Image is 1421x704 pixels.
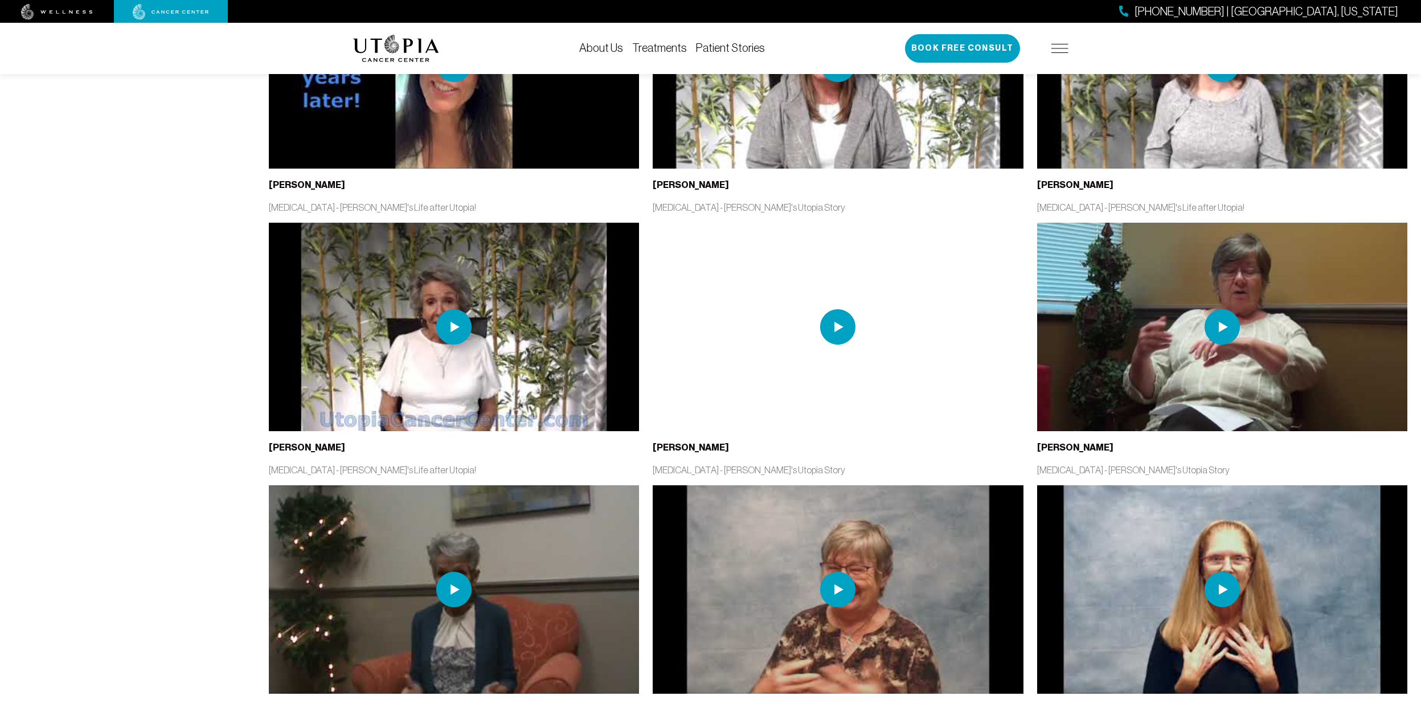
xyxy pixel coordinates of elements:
[653,442,729,453] b: [PERSON_NAME]
[353,35,439,62] img: logo
[905,34,1020,63] button: Book Free Consult
[1037,485,1407,694] img: thumbnail
[696,42,765,54] a: Patient Stories
[1051,44,1068,53] img: icon-hamburger
[133,4,209,20] img: cancer center
[653,464,1023,476] p: [MEDICAL_DATA] - [PERSON_NAME]'s Utopia Story
[1037,223,1407,431] img: thumbnail
[653,201,1023,214] p: [MEDICAL_DATA] - [PERSON_NAME]'s Utopia Story
[1135,3,1398,20] span: [PHONE_NUMBER] | [GEOGRAPHIC_DATA], [US_STATE]
[1037,442,1113,453] b: [PERSON_NAME]
[820,309,855,345] img: play icon
[653,223,1023,431] img: thumbnail
[820,572,855,607] img: play icon
[436,309,472,345] img: play icon
[269,201,639,214] p: [MEDICAL_DATA] - [PERSON_NAME]'s Life after Utopia!
[269,464,639,476] p: [MEDICAL_DATA] - [PERSON_NAME]'s Life after Utopia!
[632,42,687,54] a: Treatments
[269,485,639,694] img: thumbnail
[1037,179,1113,190] b: [PERSON_NAME]
[436,572,472,607] img: play icon
[1037,464,1407,476] p: [MEDICAL_DATA] - [PERSON_NAME]'s Utopia Story
[1119,3,1398,20] a: [PHONE_NUMBER] | [GEOGRAPHIC_DATA], [US_STATE]
[579,42,623,54] a: About Us
[269,179,345,190] b: [PERSON_NAME]
[653,179,729,190] b: [PERSON_NAME]
[21,4,93,20] img: wellness
[269,223,639,431] img: thumbnail
[1037,201,1407,214] p: [MEDICAL_DATA] - [PERSON_NAME]'s Life after Utopia!
[269,442,345,453] b: [PERSON_NAME]
[653,485,1023,694] img: thumbnail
